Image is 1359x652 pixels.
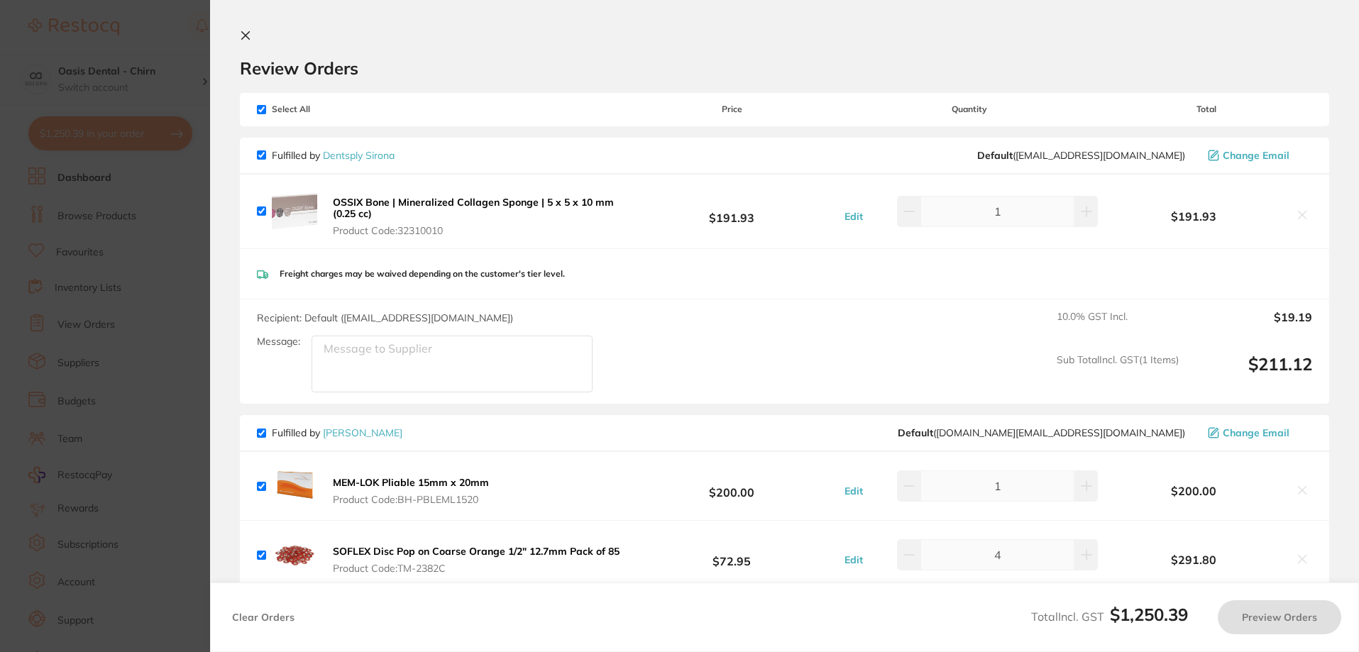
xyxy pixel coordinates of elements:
[626,198,837,224] b: $191.93
[323,149,395,162] a: Dentsply Sirona
[240,57,1329,79] h2: Review Orders
[1190,354,1312,393] output: $211.12
[329,545,624,575] button: SOFLEX Disc Pop on Coarse Orange 1/2" 12.7mm Pack of 85 Product Code:TM-2382C
[840,210,867,223] button: Edit
[333,225,622,236] span: Product Code: 32310010
[1223,427,1289,438] span: Change Email
[626,542,837,568] b: $72.95
[1218,600,1341,634] button: Preview Orders
[333,545,620,558] b: SOFLEX Disc Pop on Coarse Orange 1/2" 12.7mm Pack of 85
[272,150,395,161] p: Fulfilled by
[272,463,317,509] img: ZjZ1anBoZQ
[257,336,300,348] label: Message:
[1101,210,1287,223] b: $191.93
[329,476,493,506] button: MEM-LOK Pliable 15mm x 20mm Product Code:BH-PBLEML1520
[1190,311,1312,342] output: $19.19
[1204,426,1312,439] button: Change Email
[333,476,489,489] b: MEM-LOK Pliable 15mm x 20mm
[333,196,614,220] b: OSSIX Bone | Mineralized Collagen Sponge | 5 x 5 x 10 mm (0.25 cc)
[898,426,933,439] b: Default
[1110,604,1188,625] b: $1,250.39
[626,473,837,499] b: $200.00
[280,269,565,279] p: Freight charges may be waived depending on the customer's tier level.
[272,532,317,578] img: aDNiNDJsZQ
[257,311,513,324] span: Recipient: Default ( [EMAIL_ADDRESS][DOMAIN_NAME] )
[228,600,299,634] button: Clear Orders
[333,494,489,505] span: Product Code: BH-PBLEML1520
[1101,104,1312,114] span: Total
[840,485,867,497] button: Edit
[626,104,837,114] span: Price
[329,196,626,237] button: OSSIX Bone | Mineralized Collagen Sponge | 5 x 5 x 10 mm (0.25 cc) Product Code:32310010
[272,189,317,234] img: YXpsb2R4cw
[837,104,1101,114] span: Quantity
[977,149,1013,162] b: Default
[977,150,1185,161] span: clientservices@dentsplysirona.com
[840,553,867,566] button: Edit
[257,104,399,114] span: Select All
[1101,485,1287,497] b: $200.00
[1223,150,1289,161] span: Change Email
[323,426,402,439] a: [PERSON_NAME]
[1031,609,1188,624] span: Total Incl. GST
[898,427,1185,438] span: customer.care@henryschein.com.au
[333,563,620,574] span: Product Code: TM-2382C
[1057,354,1179,393] span: Sub Total Incl. GST ( 1 Items)
[1057,311,1179,342] span: 10.0 % GST Incl.
[1204,149,1312,162] button: Change Email
[1101,553,1287,566] b: $291.80
[272,427,402,438] p: Fulfilled by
